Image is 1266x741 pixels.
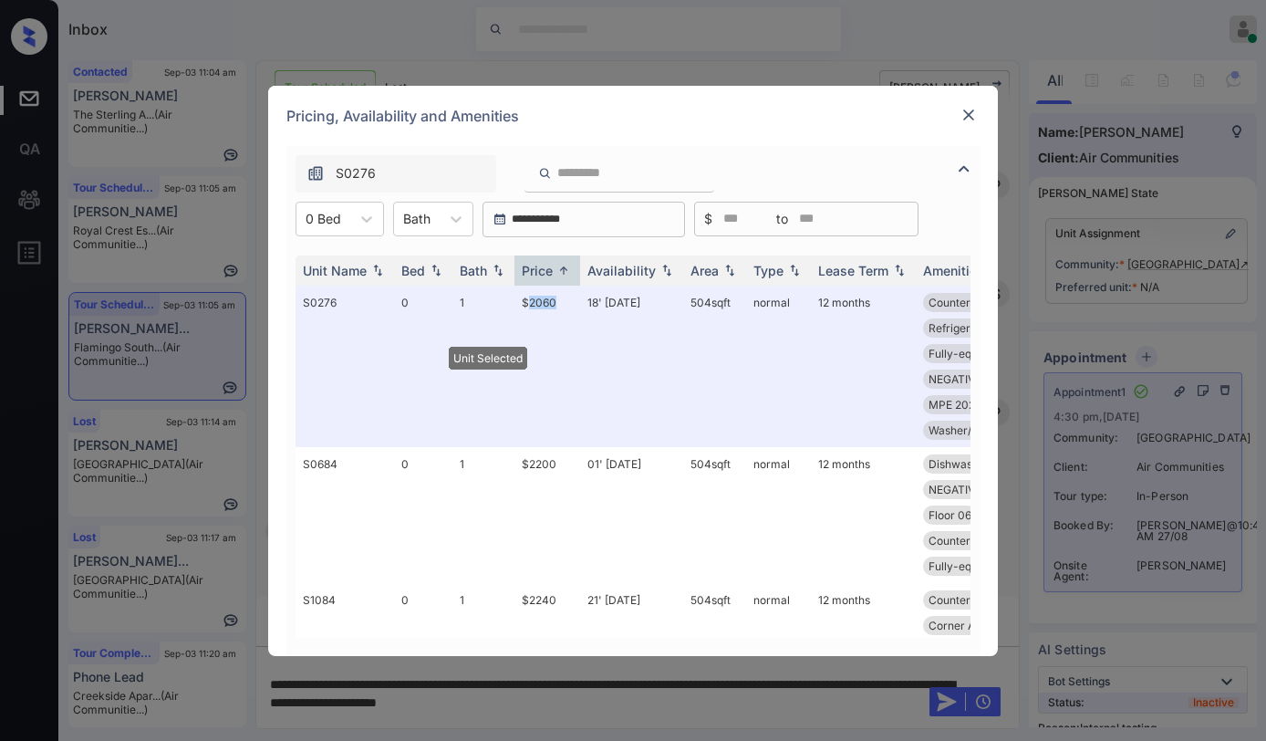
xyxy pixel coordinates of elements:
td: 0 [394,286,452,447]
div: Type [753,263,783,278]
td: 18' [DATE] [580,286,683,447]
td: S1084 [296,583,394,719]
div: Bath [460,263,487,278]
span: MPE 2024 Cabana... [929,398,1033,412]
span: Countertops Gra... [929,534,1022,548]
td: 1 [452,583,514,719]
td: 01' [DATE] [580,447,683,583]
img: icon-zuma [538,165,552,182]
td: $2240 [514,583,580,719]
span: Refrigerator Le... [929,321,1015,335]
td: 12 months [811,447,916,583]
td: normal [746,286,811,447]
td: normal [746,447,811,583]
div: Area [690,263,719,278]
td: $2060 [514,286,580,447]
span: Washer/Dryer Eu... [929,423,1025,437]
td: S0684 [296,447,394,583]
span: Floor 06 [929,508,971,522]
td: S0276 [296,286,394,447]
img: icon-zuma [953,158,975,180]
img: sorting [785,264,804,277]
td: normal [746,583,811,719]
span: Fully-equipped ... [929,559,1017,573]
span: Countertops Gra... [929,593,1022,607]
img: sorting [427,264,445,277]
span: S0276 [336,163,376,183]
span: NEGATIVE View P... [929,372,1028,386]
img: sorting [555,264,573,277]
td: 0 [394,447,452,583]
div: Price [522,263,553,278]
div: Availability [587,263,656,278]
div: Lease Term [818,263,888,278]
img: sorting [890,264,908,277]
td: 504 sqft [683,286,746,447]
img: close [960,106,978,124]
img: sorting [721,264,739,277]
td: 21' [DATE] [580,583,683,719]
td: 504 sqft [683,447,746,583]
div: Bed [401,263,425,278]
td: 12 months [811,286,916,447]
img: sorting [489,264,507,277]
img: sorting [368,264,387,277]
td: 12 months [811,583,916,719]
td: 0 [394,583,452,719]
img: icon-zuma [306,164,325,183]
img: sorting [658,264,676,277]
span: $ [704,209,712,229]
td: 1 [452,286,514,447]
span: Fully-equipped ... [929,347,1017,360]
span: Corner Apartmen... [929,619,1027,632]
div: Unit Name [303,263,367,278]
span: Countertops Gra... [929,296,1022,309]
span: NEGATIVE Balcon... [929,483,1028,496]
div: Amenities [923,263,984,278]
td: $2200 [514,447,580,583]
td: 504 sqft [683,583,746,719]
div: Pricing, Availability and Amenities [268,86,998,146]
span: to [776,209,788,229]
span: Dishwasher [929,457,990,471]
td: 1 [452,447,514,583]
